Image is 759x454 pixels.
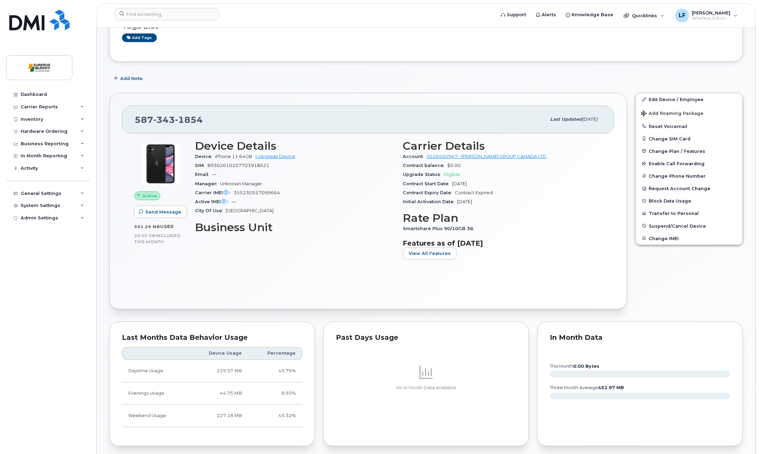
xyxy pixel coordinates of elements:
[134,224,160,229] span: 501.29 MB
[336,385,516,391] p: No In Month Data Available
[649,161,705,166] span: Enable Call Forwarding
[195,208,226,213] span: City Of Use
[649,223,706,228] span: Suspend/Cancel Device
[232,199,236,204] span: —
[403,163,447,168] span: Contract balance
[122,382,302,405] tr: Weekdays from 6:00pm to 8:00am
[145,209,181,215] span: Send Message
[636,120,742,132] button: Reset Voicemail
[403,247,457,260] button: View All Features
[122,334,302,341] div: Last Months Data Behavior Usage
[636,182,742,195] button: Request Account Change
[207,163,269,168] span: 89302610207703918521
[427,154,546,159] a: 0526500947 - [PERSON_NAME] GROUP CANADA LTD
[195,154,215,159] span: Device
[598,385,624,390] tspan: 452.97 MB
[636,145,742,157] button: Change Plan / Features
[550,364,599,369] text: this month
[572,11,613,18] span: Knowledge Base
[134,206,187,218] button: Send Message
[455,190,493,195] span: Contract Expired
[636,232,742,245] button: Change IMEI
[447,163,461,168] span: $0.00
[134,233,156,238] span: 20.00 GB
[122,33,157,42] a: Add tags
[550,117,582,122] span: Last updated
[248,347,302,359] th: Percentage
[336,334,516,341] div: Past Days Usage
[636,106,742,120] button: Add Roaming Package
[122,405,188,427] td: Weekend Usage
[582,117,597,122] span: [DATE]
[507,11,526,18] span: Support
[670,9,742,22] div: LJ Feller
[403,199,457,204] span: Initial Activation Date
[403,172,444,177] span: Upgrade Status
[188,382,248,405] td: 44.75 MB
[679,11,686,20] span: LF
[403,140,602,152] h3: Carrier Details
[531,8,561,22] a: Alerts
[632,13,657,18] span: Quicklinks
[122,22,730,30] h3: Tags List
[550,385,624,390] text: three month average
[636,157,742,170] button: Enable Call Forwarding
[140,143,181,185] img: iPhone_11.jpg
[234,190,280,195] span: 355230557099664
[212,172,216,177] span: —
[649,148,705,154] span: Change Plan / Features
[160,224,174,229] span: used
[619,9,669,22] div: Quicklinks
[403,239,602,247] h3: Features as of [DATE]
[403,190,455,195] span: Contract Expiry Date
[542,11,556,18] span: Alerts
[550,334,730,341] div: In Month Data
[226,208,274,213] span: [GEOGRAPHIC_DATA]
[255,154,295,159] a: + Upgrade Device
[692,10,730,16] span: [PERSON_NAME]
[636,132,742,145] button: Change SIM Card
[195,199,232,204] span: Active IMEI
[195,172,212,177] span: Email
[636,170,742,182] button: Change Phone Number
[195,221,394,234] h3: Business Unit
[403,154,427,159] span: Account
[220,181,262,186] span: Unknown Manager
[248,360,302,382] td: 45.75%
[248,405,302,427] td: 45.32%
[115,8,219,20] input: Find something...
[636,207,742,219] button: Transfer to Personal
[636,93,742,106] a: Edit Device / Employee
[636,220,742,232] button: Suspend/Cancel Device
[409,250,451,257] span: View All Features
[135,115,203,125] span: 587
[573,364,599,369] tspan: 0.00 Bytes
[175,115,203,125] span: 1854
[444,172,460,177] span: Eligible
[195,163,207,168] span: SIM
[195,140,394,152] h3: Device Details
[457,199,472,204] span: [DATE]
[188,347,248,359] th: Device Usage
[403,226,477,231] span: Smartshare Plus 90/10GB 36
[153,115,175,125] span: 343
[188,360,248,382] td: 229.37 MB
[188,405,248,427] td: 227.18 MB
[496,8,531,22] a: Support
[641,111,704,117] span: Add Roaming Package
[692,16,730,21] span: Wireless Admin
[134,233,181,244] span: included this month
[142,193,157,199] span: Active
[215,154,252,159] span: iPhone 11 64GB
[636,195,742,207] button: Block Data Usage
[403,212,602,224] h3: Rate Plan
[195,190,234,195] span: Carrier IMEI
[403,181,452,186] span: Contract Start Date
[122,382,188,405] td: Evenings Usage
[122,360,188,382] td: Daytime Usage
[452,181,467,186] span: [DATE]
[248,382,302,405] td: 8.93%
[195,181,220,186] span: Manager
[561,8,618,22] a: Knowledge Base
[120,75,143,82] span: Add Note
